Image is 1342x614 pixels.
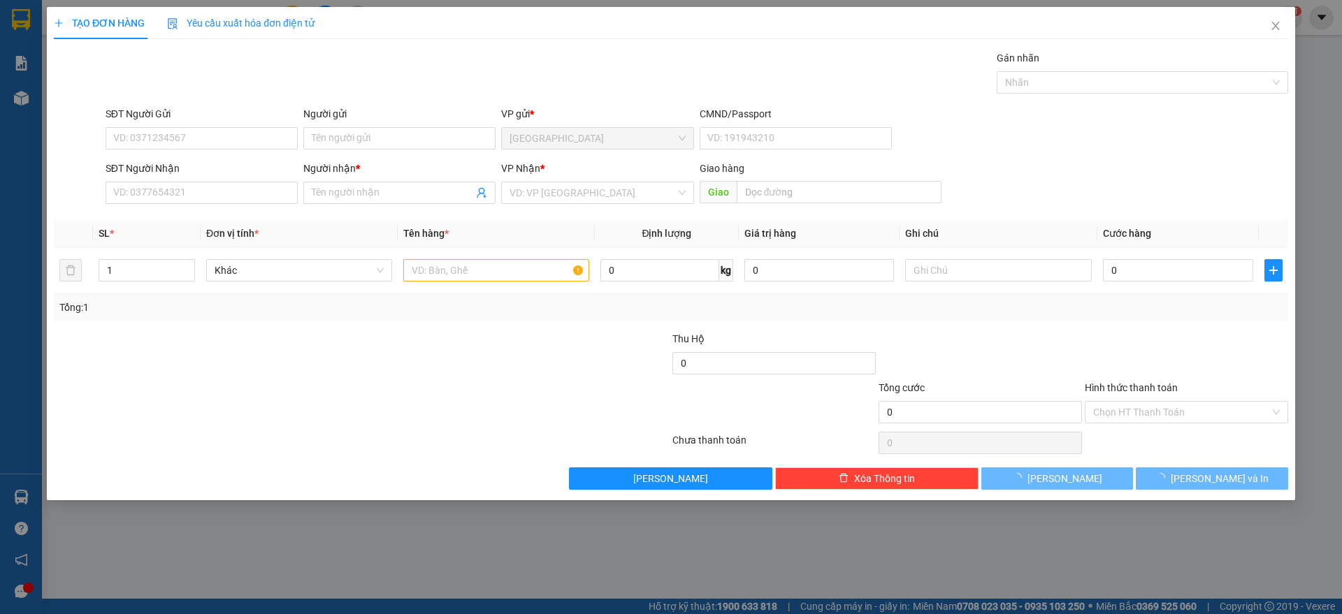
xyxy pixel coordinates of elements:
[1265,265,1282,276] span: plus
[879,382,925,393] span: Tổng cước
[1264,259,1283,282] button: plus
[672,333,705,344] span: Thu Hộ
[737,181,941,203] input: Dọc đường
[167,18,178,29] img: icon
[117,66,192,84] li: (c) 2017
[1137,467,1288,490] button: [PERSON_NAME] và In
[1270,20,1281,31] span: close
[90,20,134,110] b: BIÊN NHẬN GỬI HÀNG
[671,432,877,457] div: Chưa thanh toán
[303,161,496,176] div: Người nhận
[99,228,110,239] span: SL
[854,471,915,486] span: Xóa Thông tin
[744,228,796,239] span: Giá trị hàng
[54,18,64,28] span: plus
[502,106,694,122] div: VP gửi
[1171,471,1269,486] span: [PERSON_NAME] và In
[719,259,733,282] span: kg
[981,467,1133,490] button: [PERSON_NAME]
[1103,228,1151,239] span: Cước hàng
[700,106,892,122] div: CMND/Passport
[117,53,192,64] b: [DOMAIN_NAME]
[700,181,737,203] span: Giao
[776,467,979,490] button: deleteXóa Thông tin
[17,17,87,87] img: logo.jpg
[206,228,259,239] span: Đơn vị tính
[403,228,449,239] span: Tên hàng
[642,228,692,239] span: Định lượng
[1028,471,1103,486] span: [PERSON_NAME]
[1085,382,1178,393] label: Hình thức thanh toán
[700,163,744,174] span: Giao hàng
[303,106,496,122] div: Người gửi
[502,163,541,174] span: VP Nhận
[900,220,1097,247] th: Ghi chú
[744,259,895,282] input: 0
[59,259,82,282] button: delete
[997,52,1039,64] label: Gán nhãn
[152,17,185,51] img: logo.jpg
[906,259,1092,282] input: Ghi Chú
[1013,473,1028,483] span: loading
[839,473,849,484] span: delete
[1155,473,1171,483] span: loading
[510,128,686,149] span: Nha Trang
[167,17,315,29] span: Yêu cầu xuất hóa đơn điện tử
[106,106,298,122] div: SĐT Người Gửi
[634,471,709,486] span: [PERSON_NAME]
[403,259,589,282] input: VD: Bàn, Ghế
[215,260,384,281] span: Khác
[59,300,518,315] div: Tổng: 1
[570,467,773,490] button: [PERSON_NAME]
[17,90,79,156] b: [PERSON_NAME]
[106,161,298,176] div: SĐT Người Nhận
[1256,7,1295,46] button: Close
[477,187,488,198] span: user-add
[54,17,145,29] span: TẠO ĐƠN HÀNG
